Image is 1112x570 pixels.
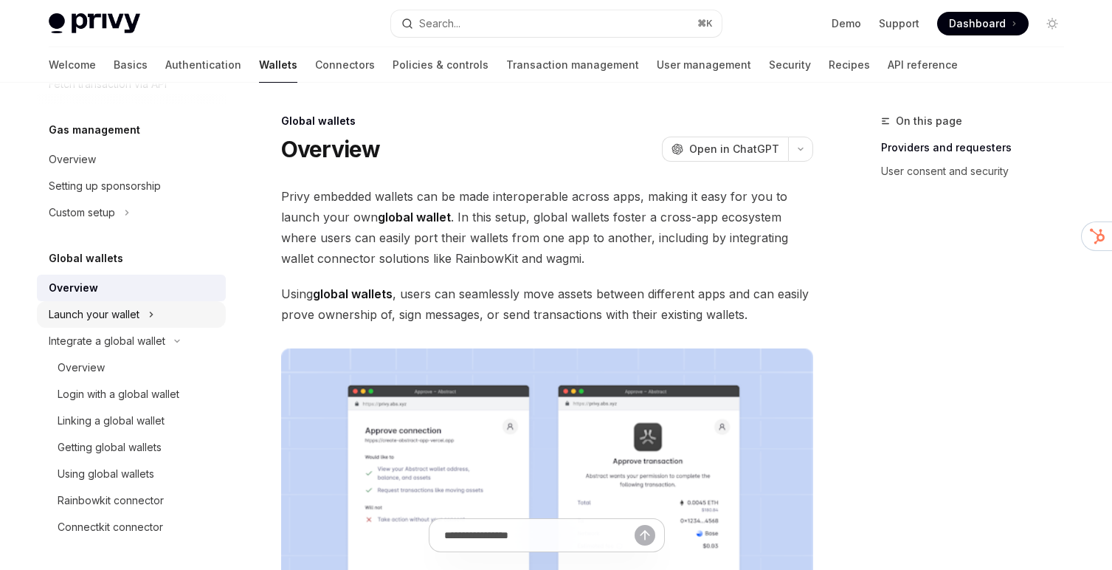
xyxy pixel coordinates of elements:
div: Integrate a global wallet [49,332,165,350]
a: Overview [37,146,226,173]
a: Overview [37,275,226,301]
div: Connectkit connector [58,518,163,536]
a: Wallets [259,47,297,83]
span: Open in ChatGPT [689,142,779,157]
div: Overview [49,151,96,168]
a: Demo [832,16,861,31]
a: Overview [37,354,226,381]
span: Dashboard [949,16,1006,31]
button: Search...⌘K [391,10,722,37]
a: Using global wallets [37,461,226,487]
span: On this page [896,112,962,130]
button: Toggle dark mode [1040,12,1064,35]
a: User consent and security [881,159,1076,183]
a: Rainbowkit connector [37,487,226,514]
a: Welcome [49,47,96,83]
a: Linking a global wallet [37,408,226,434]
img: light logo [49,13,140,34]
div: Custom setup [49,204,115,222]
h5: Gas management [49,121,140,139]
a: Basics [114,47,148,83]
h1: Overview [281,136,381,162]
h5: Global wallets [49,250,123,267]
div: Search... [419,15,460,32]
div: Setting up sponsorship [49,177,161,195]
div: Rainbowkit connector [58,492,164,509]
div: Overview [49,279,98,297]
a: Recipes [829,47,870,83]
a: Support [879,16,919,31]
span: ⌘ K [697,18,713,30]
div: Overview [58,359,105,377]
span: Privy embedded wallets can be made interoperable across apps, making it easy for you to launch yo... [281,186,813,269]
a: Setting up sponsorship [37,173,226,199]
a: Providers and requesters [881,136,1076,159]
span: Using , users can seamlessly move assets between different apps and can easily prove ownership of... [281,284,813,325]
button: Send message [635,525,655,546]
a: Login with a global wallet [37,381,226,408]
strong: global wallets [313,286,393,301]
div: Login with a global wallet [58,385,179,403]
a: Dashboard [937,12,1029,35]
a: Authentication [165,47,241,83]
a: Policies & controls [393,47,488,83]
button: Open in ChatGPT [662,137,788,162]
a: Connectors [315,47,375,83]
div: Using global wallets [58,465,154,483]
div: Global wallets [281,114,813,128]
a: Getting global wallets [37,434,226,461]
a: Transaction management [506,47,639,83]
a: User management [657,47,751,83]
div: Launch your wallet [49,306,139,323]
strong: global wallet [378,210,451,224]
a: Security [769,47,811,83]
div: Linking a global wallet [58,412,165,430]
div: Getting global wallets [58,439,162,456]
a: Connectkit connector [37,514,226,540]
a: API reference [888,47,958,83]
